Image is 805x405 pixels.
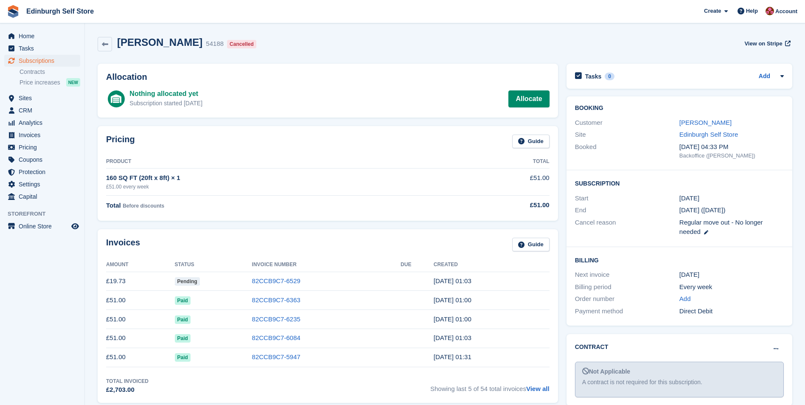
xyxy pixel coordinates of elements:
[759,72,770,82] a: Add
[129,89,202,99] div: Nothing allocated yet
[679,294,691,304] a: Add
[123,203,164,209] span: Before discounts
[457,169,549,195] td: £51.00
[679,142,784,152] div: [DATE] 04:33 PM
[19,154,70,166] span: Coupons
[106,310,175,329] td: £51.00
[106,348,175,367] td: £51.00
[19,141,70,153] span: Pricing
[19,42,70,54] span: Tasks
[19,92,70,104] span: Sites
[401,258,434,272] th: Due
[512,135,550,149] a: Guide
[679,219,763,236] span: Regular move out - No longer needed
[227,40,256,48] div: Cancelled
[679,131,738,138] a: Edinburgh Self Store
[430,377,550,395] span: Showing last 5 of 54 total invoices
[585,73,602,80] h2: Tasks
[4,166,80,178] a: menu
[106,377,149,385] div: Total Invoiced
[605,73,614,80] div: 0
[575,270,679,280] div: Next invoice
[4,220,80,232] a: menu
[575,194,679,203] div: Start
[19,220,70,232] span: Online Store
[575,343,609,352] h2: Contract
[575,256,784,264] h2: Billing
[434,315,471,323] time: 2025-09-15 00:00:13 UTC
[252,258,401,272] th: Invoice Number
[20,68,80,76] a: Contracts
[175,258,252,272] th: Status
[741,37,792,51] a: View on Stripe
[4,92,80,104] a: menu
[19,129,70,141] span: Invoices
[575,282,679,292] div: Billing period
[4,141,80,153] a: menu
[575,105,784,112] h2: Booking
[575,307,679,316] div: Payment method
[679,206,726,214] span: [DATE] ([DATE])
[252,334,300,341] a: 82CCB9C7-6084
[4,178,80,190] a: menu
[508,90,549,107] a: Allocate
[4,191,80,202] a: menu
[106,238,140,252] h2: Invoices
[106,385,149,395] div: £2,703.00
[106,272,175,291] td: £19.73
[252,296,300,304] a: 82CCB9C7-6363
[106,329,175,348] td: £51.00
[434,334,471,341] time: 2025-09-08 00:03:10 UTC
[175,277,200,286] span: Pending
[457,155,549,169] th: Total
[582,378,777,387] div: A contract is not required for this subscription.
[175,315,191,324] span: Paid
[679,152,784,160] div: Backoffice ([PERSON_NAME])
[117,37,202,48] h2: [PERSON_NAME]
[575,205,679,215] div: End
[766,7,774,15] img: Lucy Michalec
[4,30,80,42] a: menu
[20,78,80,87] a: Price increases NEW
[679,282,784,292] div: Every week
[252,315,300,323] a: 82CCB9C7-6235
[679,270,784,280] div: [DATE]
[23,4,97,18] a: Edinburgh Self Store
[744,39,782,48] span: View on Stripe
[434,277,471,284] time: 2025-09-29 00:03:07 UTC
[575,179,784,187] h2: Subscription
[106,183,457,191] div: £51.00 every week
[19,166,70,178] span: Protection
[19,104,70,116] span: CRM
[4,55,80,67] a: menu
[252,353,300,360] a: 82CCB9C7-5947
[575,130,679,140] div: Site
[19,117,70,129] span: Analytics
[575,118,679,128] div: Customer
[582,367,777,376] div: Not Applicable
[19,191,70,202] span: Capital
[746,7,758,15] span: Help
[175,296,191,305] span: Paid
[575,218,679,237] div: Cancel reason
[434,296,471,304] time: 2025-09-22 00:00:26 UTC
[106,155,457,169] th: Product
[4,117,80,129] a: menu
[775,7,797,16] span: Account
[106,173,457,183] div: 160 SQ FT (20ft x 8ft) × 1
[704,7,721,15] span: Create
[106,135,135,149] h2: Pricing
[434,258,550,272] th: Created
[66,78,80,87] div: NEW
[4,104,80,116] a: menu
[4,129,80,141] a: menu
[679,194,699,203] time: 2024-09-23 00:00:00 UTC
[679,119,732,126] a: [PERSON_NAME]
[4,42,80,54] a: menu
[19,178,70,190] span: Settings
[20,79,60,87] span: Price increases
[106,291,175,310] td: £51.00
[206,39,224,49] div: 54188
[575,142,679,160] div: Booked
[457,200,549,210] div: £51.00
